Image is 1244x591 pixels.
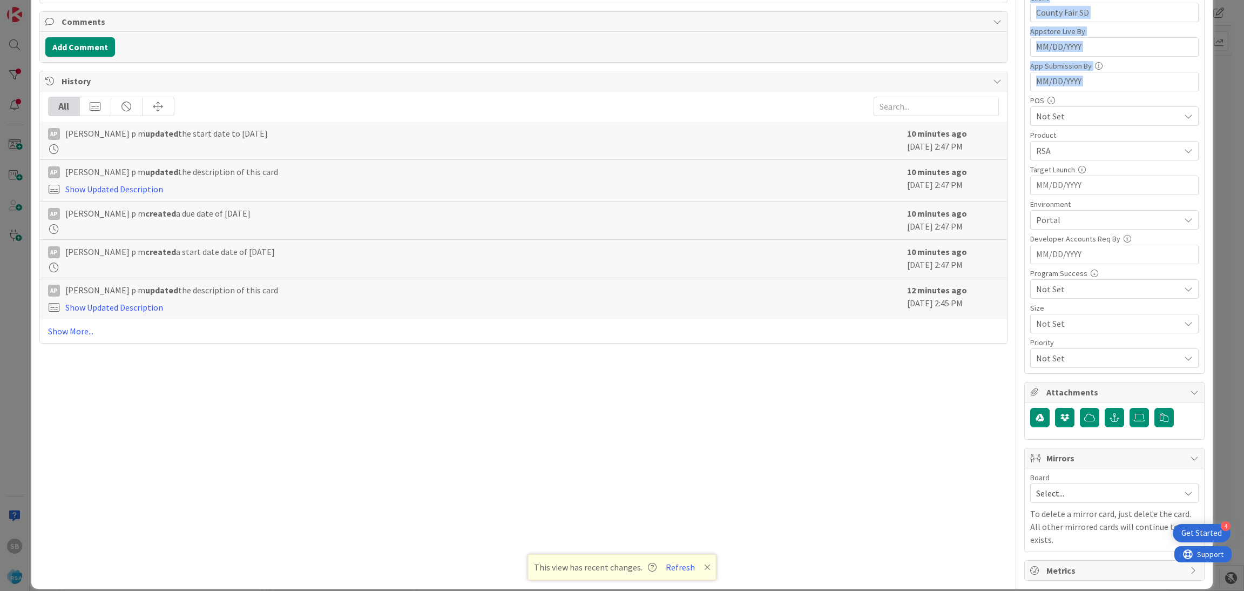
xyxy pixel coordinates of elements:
a: Show Updated Description [65,184,163,194]
input: MM/DD/YYYY [1036,176,1193,194]
span: Board [1030,474,1050,481]
div: All [49,97,80,116]
span: Mirrors [1046,452,1185,465]
div: 4 [1221,521,1231,531]
span: Attachments [1046,386,1185,399]
div: Developer Accounts Req By [1030,235,1199,243]
div: [DATE] 2:47 PM [907,165,999,196]
b: 10 minutes ago [907,208,967,219]
span: Portal [1036,213,1180,226]
b: created [145,246,176,257]
span: Select... [1036,486,1174,501]
div: Size [1030,304,1199,312]
b: 10 minutes ago [907,128,967,139]
b: updated [145,166,178,177]
input: Search... [874,97,999,116]
div: Product [1030,131,1199,139]
input: MM/DD/YYYY [1036,245,1193,264]
span: This view has recent changes. [534,561,657,574]
span: [PERSON_NAME] p m a start date date of [DATE] [65,245,275,258]
b: created [145,208,176,219]
div: Ap [48,285,60,297]
div: Priority [1030,339,1199,346]
span: [PERSON_NAME] p m a due date of [DATE] [65,207,251,220]
b: 10 minutes ago [907,246,967,257]
span: RSA [1036,144,1180,157]
span: Not Set [1036,110,1180,123]
span: [PERSON_NAME] p m the description of this card [65,284,278,297]
div: Environment [1030,200,1199,208]
b: updated [145,285,178,295]
div: Ap [48,246,60,258]
span: Comments [62,15,988,28]
button: Add Comment [45,37,115,57]
span: Not Set [1036,351,1174,366]
input: MM/DD/YYYY [1036,72,1193,91]
b: 12 minutes ago [907,285,967,295]
div: POS [1030,97,1199,104]
div: Appstore Live By [1030,28,1199,35]
span: History [62,75,988,88]
span: [PERSON_NAME] p m the start date to [DATE] [65,127,268,140]
span: [PERSON_NAME] p m the description of this card [65,165,278,178]
p: To delete a mirror card, just delete the card. All other mirrored cards will continue to exists. [1030,507,1199,546]
span: Not Set [1036,316,1174,331]
input: MM/DD/YYYY [1036,38,1193,56]
div: Target Launch [1030,166,1199,173]
b: updated [145,128,178,139]
div: [DATE] 2:47 PM [907,245,999,272]
div: Open Get Started checklist, remaining modules: 4 [1173,524,1231,542]
div: Program Success [1030,270,1199,277]
span: Metrics [1046,564,1185,577]
div: [DATE] 2:45 PM [907,284,999,314]
div: Get Started [1181,528,1222,539]
div: [DATE] 2:47 PM [907,127,999,154]
button: Refresh [662,560,699,574]
div: Ap [48,166,60,178]
b: 10 minutes ago [907,166,967,177]
div: [DATE] 2:47 PM [907,207,999,234]
div: App Submission By [1030,62,1199,70]
span: Support [23,2,49,15]
span: Not Set [1036,283,1180,295]
div: Ap [48,128,60,140]
div: Ap [48,208,60,220]
a: Show More... [48,325,999,338]
a: Show Updated Description [65,302,163,313]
